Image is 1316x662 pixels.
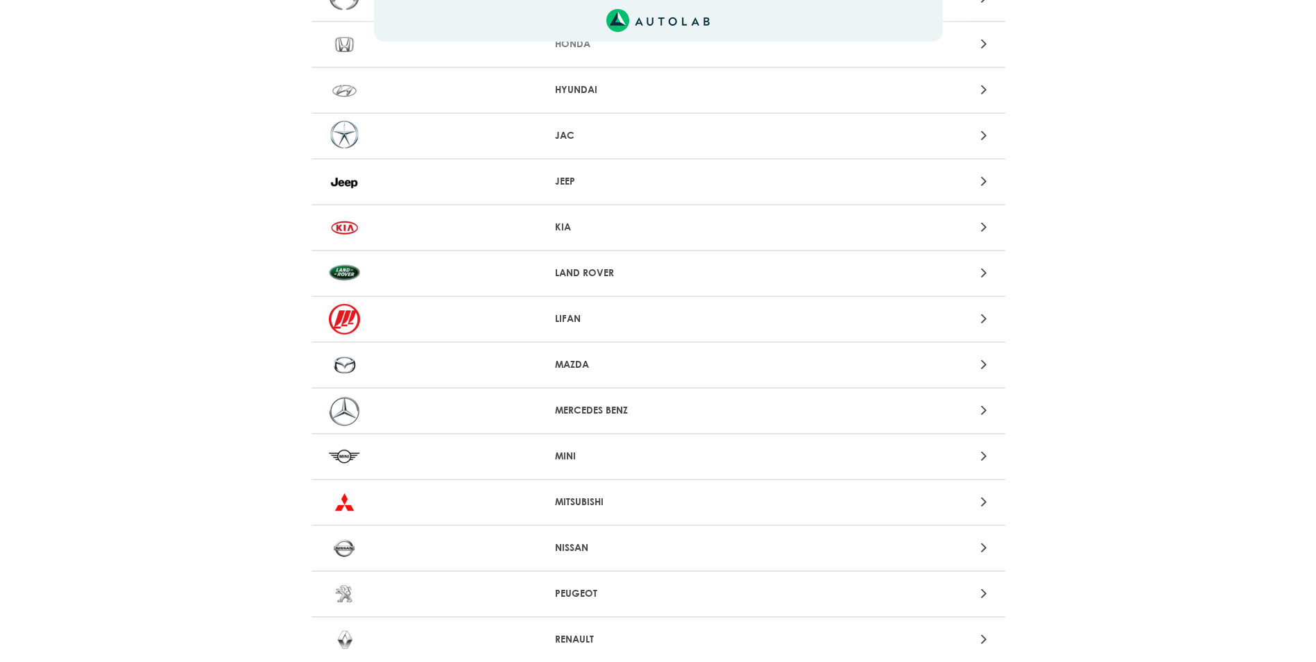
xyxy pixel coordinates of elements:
img: HYUNDAI [329,75,360,105]
img: LAND ROVER [329,258,360,289]
img: LIFAN [329,304,360,334]
img: NISSAN [329,533,360,563]
img: KIA [329,212,360,243]
a: Link al sitio de autolab [606,13,710,26]
img: JAC [329,121,360,151]
p: MERCEDES BENZ [555,403,761,418]
p: LAND ROVER [555,266,761,280]
img: MAZDA [329,350,360,380]
p: LIFAN [555,312,761,326]
p: HONDA [555,37,761,51]
p: MINI [555,449,761,464]
p: PEUGEOT [555,586,761,601]
p: MAZDA [555,357,761,372]
p: JEEP [555,174,761,189]
img: MINI [329,441,360,472]
img: MERCEDES BENZ [329,396,360,426]
img: JEEP [329,167,360,197]
p: MITSUBISHI [555,495,761,509]
p: NISSAN [555,541,761,555]
img: MITSUBISHI [329,487,360,518]
p: JAC [555,128,761,143]
p: KIA [555,220,761,235]
img: RENAULT [329,625,360,655]
img: PEUGEOT [329,579,360,609]
p: HYUNDAI [555,83,761,97]
p: RENAULT [555,632,761,647]
img: HONDA [329,29,360,60]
